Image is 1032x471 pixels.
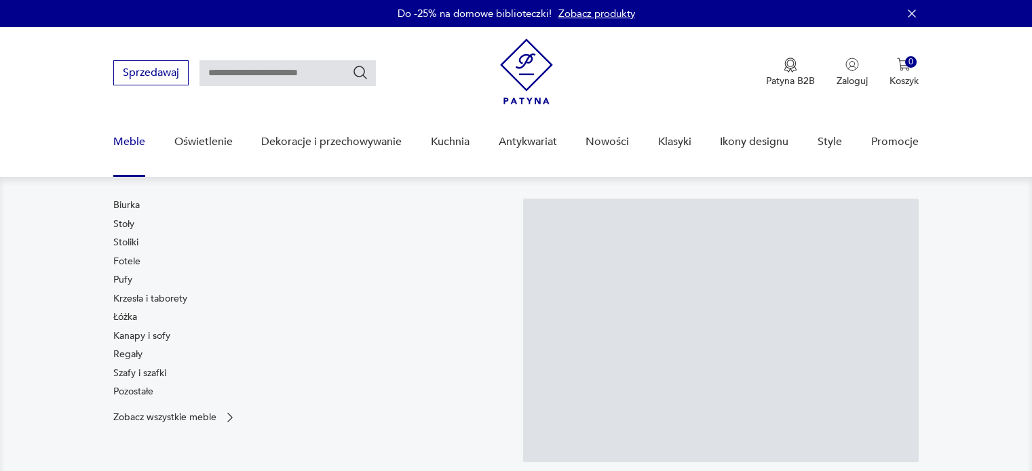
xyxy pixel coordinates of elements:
a: Sprzedawaj [113,69,189,79]
a: Kuchnia [431,116,470,168]
a: Fotele [113,255,140,268]
img: Ikona koszyka [897,58,911,71]
p: Patyna B2B [766,75,815,87]
a: Zobacz wszystkie meble [113,411,237,424]
a: Krzesła i taborety [113,292,187,306]
a: Oświetlenie [174,116,233,168]
img: Ikonka użytkownika [845,58,859,71]
button: 0Koszyk [890,58,919,87]
a: Style [818,116,842,168]
a: Meble [113,116,145,168]
button: Zaloguj [837,58,868,87]
p: Do -25% na domowe biblioteczki! [398,7,552,20]
a: Kanapy i sofy [113,329,170,343]
a: Regały [113,348,142,361]
a: Klasyki [658,116,691,168]
a: Stoły [113,218,134,231]
p: Zobacz wszystkie meble [113,413,216,422]
div: 0 [905,56,917,68]
a: Ikony designu [720,116,788,168]
img: Ikona medalu [784,58,797,73]
p: Koszyk [890,75,919,87]
a: Zobacz produkty [558,7,635,20]
a: Pufy [113,273,132,287]
a: Antykwariat [499,116,557,168]
a: Pozostałe [113,385,153,398]
button: Sprzedawaj [113,60,189,85]
a: Szafy i szafki [113,367,166,380]
a: Dekoracje i przechowywanie [261,116,402,168]
a: Stoliki [113,236,138,249]
a: Nowości [586,116,629,168]
a: Promocje [871,116,919,168]
button: Patyna B2B [766,58,815,87]
a: Łóżka [113,310,137,324]
a: Biurka [113,199,140,212]
p: Zaloguj [837,75,868,87]
img: Patyna - sklep z meblami i dekoracjami vintage [500,39,553,104]
a: Ikona medaluPatyna B2B [766,58,815,87]
button: Szukaj [352,64,368,81]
